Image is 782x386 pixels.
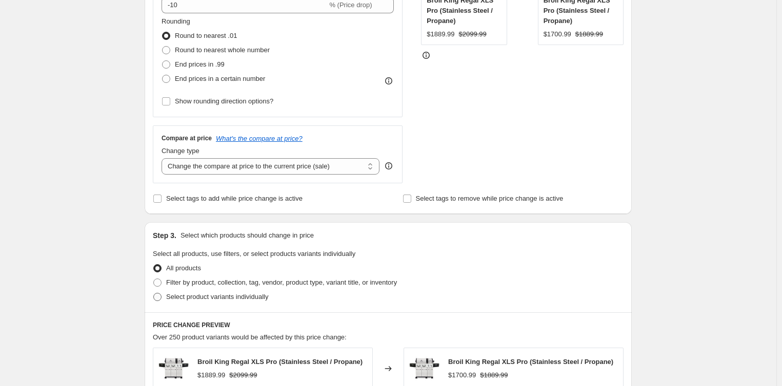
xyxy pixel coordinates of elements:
span: Select all products, use filters, or select products variants individually [153,250,355,258]
span: Round to nearest .01 [175,32,237,39]
strike: $2099.99 [459,29,487,39]
span: Select product variants individually [166,293,268,301]
div: $1700.99 [448,370,476,380]
span: Rounding [162,17,190,25]
h6: PRICE CHANGE PREVIEW [153,321,624,329]
img: 957344-7_REGAL_XLS_PRO_01_4c40c3c9-cb1e-4817-9612-62688311e40f_80x.jpg [409,353,440,384]
span: Over 250 product variants would be affected by this price change: [153,333,347,341]
strike: $1889.99 [575,29,603,39]
div: $1889.99 [427,29,454,39]
strike: $2099.99 [229,370,257,380]
span: Select tags to remove while price change is active [416,195,564,202]
h2: Step 3. [153,230,176,241]
span: Broil King Regal XLS Pro (Stainless Steel / Propane) [197,358,363,366]
button: What's the compare at price? [216,135,303,142]
h3: Compare at price [162,134,212,142]
span: End prices in a certain number [175,75,265,82]
span: Broil King Regal XLS Pro (Stainless Steel / Propane) [448,358,613,366]
span: All products [166,264,201,272]
div: $1700.99 [544,29,571,39]
span: Change type [162,147,199,155]
div: $1889.99 [197,370,225,380]
span: Show rounding direction options? [175,97,273,105]
strike: $1889.99 [480,370,508,380]
span: Filter by product, collection, tag, vendor, product type, variant title, or inventory [166,278,397,286]
span: Select tags to add while price change is active [166,195,303,202]
span: End prices in .99 [175,60,225,68]
span: Round to nearest whole number [175,46,270,54]
span: % (Price drop) [329,1,372,9]
div: help [384,161,394,171]
img: 957344-7_REGAL_XLS_PRO_01_4c40c3c9-cb1e-4817-9612-62688311e40f_80x.jpg [158,353,189,384]
p: Select which products should change in price [181,230,314,241]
